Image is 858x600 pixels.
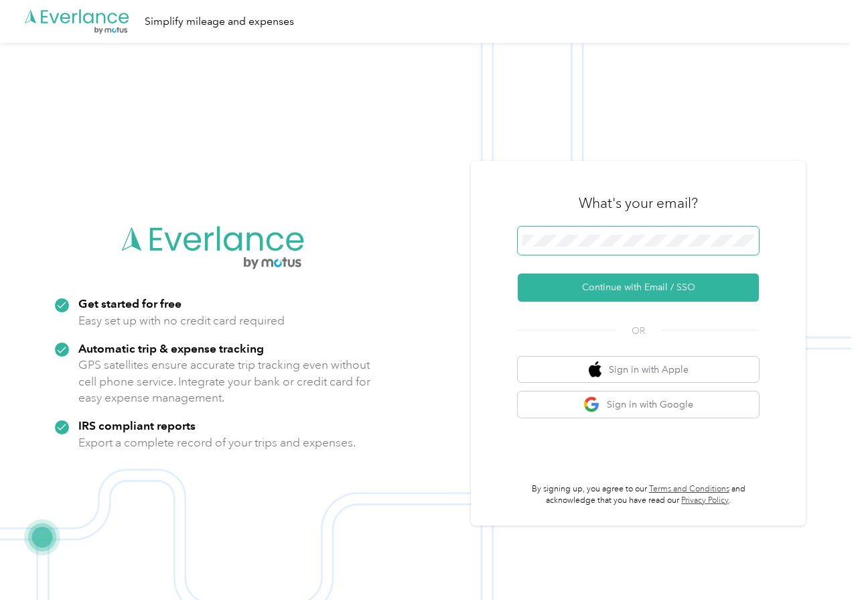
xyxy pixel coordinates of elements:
[78,418,196,432] strong: IRS compliant reports
[78,296,182,310] strong: Get started for free
[615,324,662,338] span: OR
[145,13,294,30] div: Simplify mileage and expenses
[78,357,371,406] p: GPS satellites ensure accurate trip tracking even without cell phone service. Integrate your bank...
[518,392,759,418] button: google logoSign in with Google
[518,274,759,302] button: Continue with Email / SSO
[783,525,858,600] iframe: Everlance-gr Chat Button Frame
[589,361,602,378] img: apple logo
[78,434,356,451] p: Export a complete record of your trips and expenses.
[681,495,729,505] a: Privacy Policy
[583,396,600,413] img: google logo
[518,483,759,507] p: By signing up, you agree to our and acknowledge that you have read our .
[78,341,264,355] strong: Automatic trip & expense tracking
[649,484,729,494] a: Terms and Conditions
[78,312,285,329] p: Easy set up with no credit card required
[518,357,759,383] button: apple logoSign in with Apple
[579,194,698,213] h3: What's your email?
